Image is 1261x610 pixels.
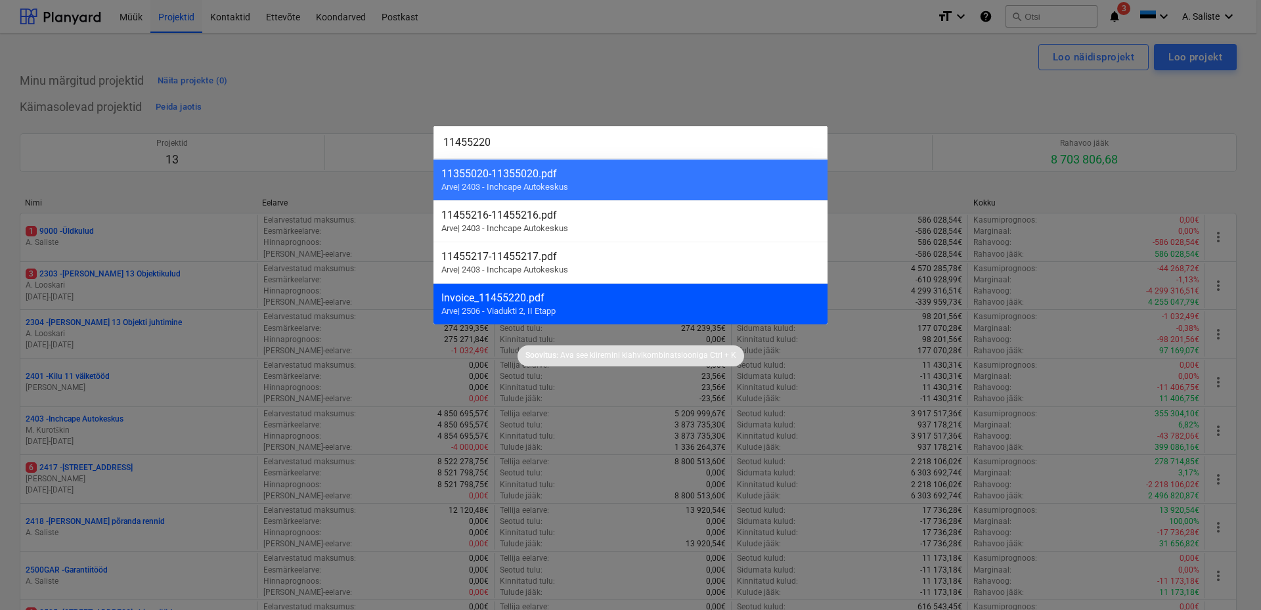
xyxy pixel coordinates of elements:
div: Soovitus:Ava see kiiremini klahvikombinatsioonigaCtrl + K [518,345,744,366]
div: 11455217 - 11455217.pdf [441,250,820,263]
div: 11455216-11455216.pdfArve| 2403 - Inchcape Autokeskus [433,200,828,242]
span: Arve | 2403 - Inchcape Autokeskus [441,182,568,192]
div: 11455216 - 11455216.pdf [441,209,820,221]
div: Invoice_11455220.pdfArve| 2506 - Viadukti 2, II Etapp [433,283,828,324]
p: Soovitus: [525,350,558,361]
span: Arve | 2506 - Viadukti 2, II Etapp [441,306,556,316]
p: Ctrl + K [710,350,736,361]
div: 11455217-11455217.pdfArve| 2403 - Inchcape Autokeskus [433,242,828,283]
span: Arve | 2403 - Inchcape Autokeskus [441,265,568,274]
div: 11355020 - 11355020.pdf [441,167,820,180]
div: 11355020-11355020.pdfArve| 2403 - Inchcape Autokeskus [433,159,828,200]
span: Arve | 2403 - Inchcape Autokeskus [441,223,568,233]
p: Ava see kiiremini klahvikombinatsiooniga [560,350,708,361]
div: Invoice_11455220.pdf [441,292,820,304]
iframe: Chat Widget [1195,547,1261,610]
input: Otsi projekte, eelarveridu, lepinguid, akte, alltöövõtjaid... [433,126,828,159]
